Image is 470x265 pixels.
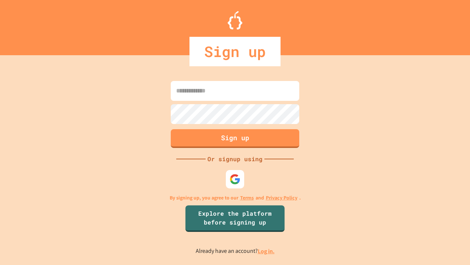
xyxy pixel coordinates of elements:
[258,247,275,255] a: Log in.
[170,194,301,202] p: By signing up, you agree to our and .
[196,247,275,256] p: Already have an account?
[266,194,297,202] a: Privacy Policy
[409,204,463,235] iframe: chat widget
[189,37,281,66] div: Sign up
[206,155,264,163] div: Or signup using
[439,236,463,258] iframe: chat widget
[229,174,241,185] img: google-icon.svg
[240,194,254,202] a: Terms
[185,205,285,232] a: Explore the platform before signing up
[228,11,242,29] img: Logo.svg
[171,129,299,148] button: Sign up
